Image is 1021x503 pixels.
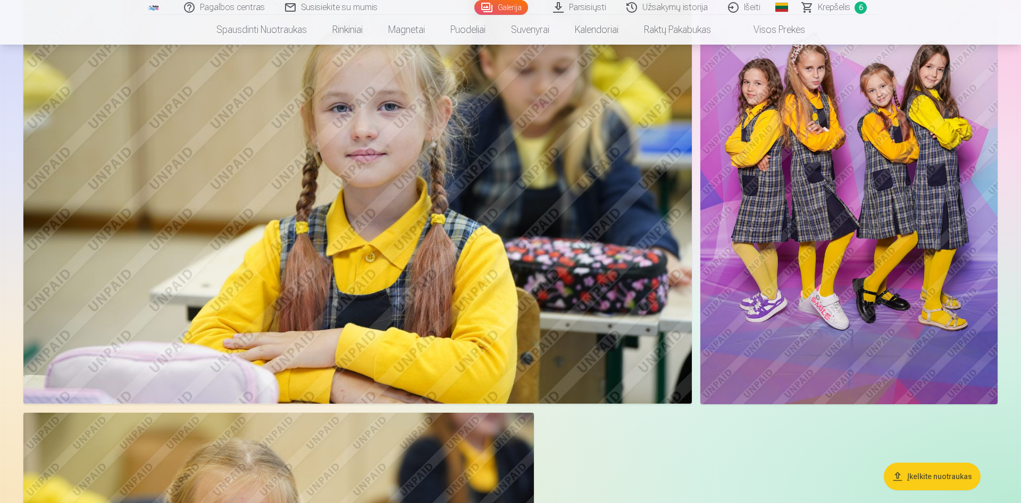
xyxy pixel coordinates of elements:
img: /fa2 [148,4,160,11]
button: Įkelkite nuotraukas [884,463,981,490]
a: Magnetai [375,15,438,45]
a: Visos prekės [724,15,818,45]
span: Krepšelis [818,1,850,14]
a: Suvenyrai [498,15,562,45]
a: Raktų pakabukas [631,15,724,45]
a: Kalendoriai [562,15,631,45]
a: Spausdinti nuotraukas [204,15,320,45]
span: 6 [855,2,867,14]
a: Rinkiniai [320,15,375,45]
a: Puodeliai [438,15,498,45]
